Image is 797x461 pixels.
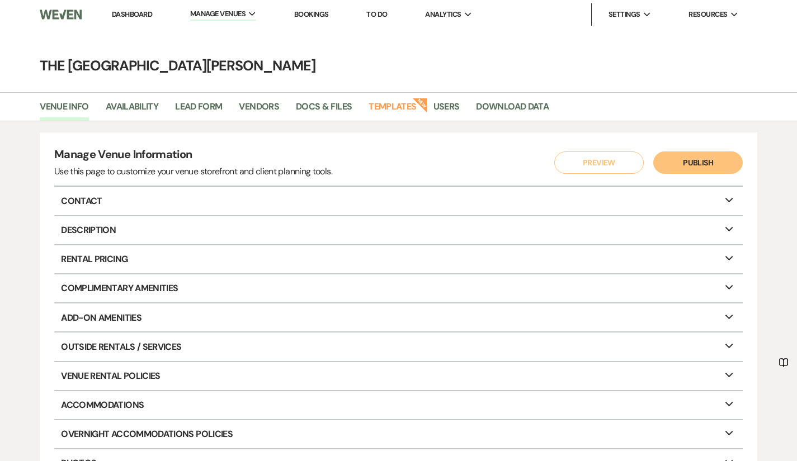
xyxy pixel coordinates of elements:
[54,274,743,302] p: Complimentary Amenities
[369,99,416,121] a: Templates
[296,99,352,121] a: Docs & Files
[412,97,428,112] strong: New
[40,3,82,26] img: Weven Logo
[112,9,152,19] a: Dashboard
[688,9,727,20] span: Resources
[54,216,743,244] p: Description
[54,187,743,215] p: Contact
[653,151,743,174] button: Publish
[554,151,644,174] button: Preview
[175,99,222,121] a: Lead Form
[54,332,743,360] p: Outside Rentals / Services
[433,99,460,121] a: Users
[106,99,158,121] a: Availability
[54,420,743,448] p: Overnight Accommodations Policies
[294,9,329,19] a: Bookings
[54,362,743,390] p: Venue Rental Policies
[54,391,743,419] p: Accommodations
[190,8,246,20] span: Manage Venues
[40,99,89,121] a: Venue Info
[54,303,743,331] p: Add-On Amenities
[366,9,387,19] a: To Do
[551,151,641,174] a: Preview
[609,9,640,20] span: Settings
[239,99,279,121] a: Vendors
[54,165,332,178] div: Use this page to customize your venue storefront and client planning tools.
[54,146,332,165] h4: Manage Venue Information
[54,245,743,273] p: Rental Pricing
[425,9,461,20] span: Analytics
[476,99,549,121] a: Download Data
